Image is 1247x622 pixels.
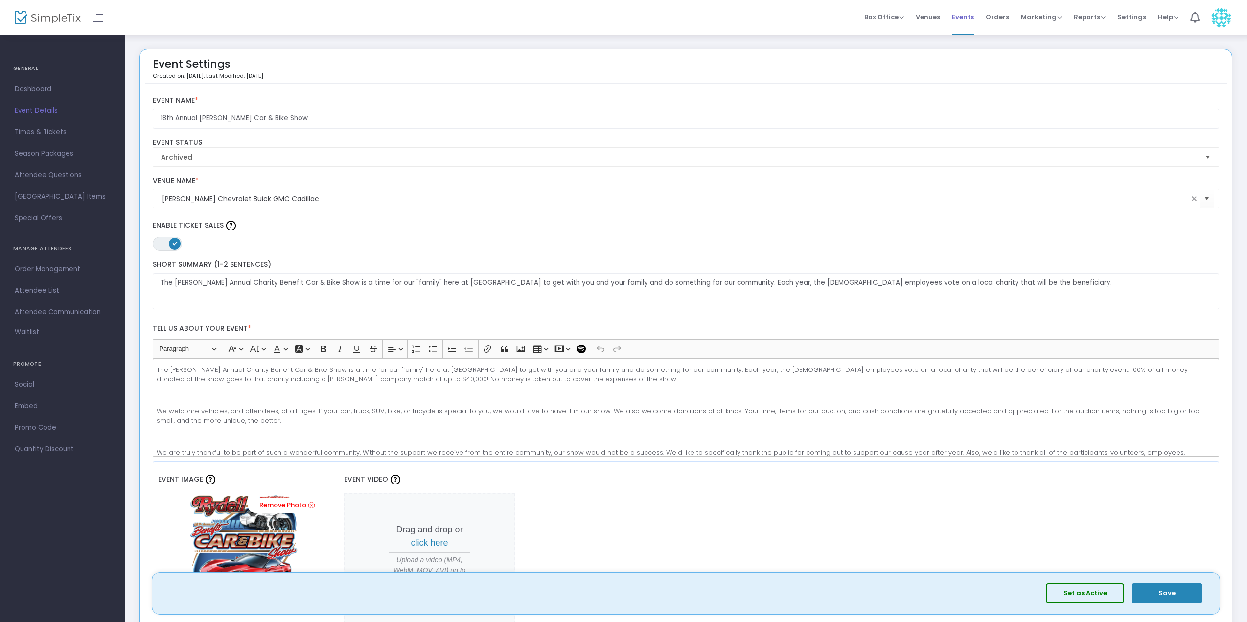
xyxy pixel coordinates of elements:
span: Events [952,4,974,29]
span: Embed [15,400,110,413]
span: clear [1188,193,1200,205]
input: Enter Event Name [153,109,1220,129]
label: Event Status [153,138,1220,147]
span: ON [172,241,177,246]
img: question-mark [206,475,215,484]
span: Help [1158,12,1178,22]
p: Created on: [DATE] [153,72,263,80]
button: Paragraph [155,342,221,357]
span: Times & Tickets [15,126,110,138]
button: Select [1200,189,1214,209]
div: Editor toolbar [153,339,1220,359]
span: Attendee List [15,284,110,297]
span: Dashboard [15,83,110,95]
span: Waitlist [15,327,39,337]
span: Upload a video (MP4, WebM, MOV, AVI) up to 30MB and 15 seconds long. [389,555,470,596]
span: [GEOGRAPHIC_DATA] Items [15,190,110,203]
div: Rich Text Editor, main [153,359,1220,457]
span: Event Details [15,104,110,117]
button: Set as Active [1046,583,1124,603]
button: Select [1201,148,1215,166]
span: Archived [161,152,1198,162]
img: question-mark [226,221,236,230]
span: Special Offers [15,212,110,225]
h4: MANAGE ATTENDEES [13,239,112,258]
p: The [PERSON_NAME] Annual Charity Benefit Car & Bike Show is a time for our "family" here at [GEOG... [157,365,1215,384]
span: Orders [986,4,1009,29]
span: Quantity Discount [15,443,110,456]
span: Venues [916,4,940,29]
span: , Last Modified: [DATE] [204,72,263,80]
p: We welcome vehicles, and attendees, of all ages. If your car, truck, SUV, bike, or tricycle is sp... [157,406,1215,425]
span: Social [15,378,110,391]
label: Event Name [153,96,1220,105]
span: Reports [1074,12,1106,22]
span: Attendee Questions [15,169,110,182]
p: Drag and drop or [389,523,470,550]
span: Box Office [864,12,904,22]
span: Settings [1117,4,1146,29]
label: Tell us about your event [148,319,1224,339]
button: Save [1132,583,1202,603]
p: We are truly thankful to be part of such a wonderful community. Without the support we receive fr... [157,448,1215,467]
span: click here [411,538,448,548]
span: Promo Code [15,421,110,434]
label: Venue Name [153,177,1220,185]
span: Season Packages [15,147,110,160]
span: Event Video [344,474,388,484]
img: carshow18simpletix-01.png [158,493,329,600]
label: Enable Ticket Sales [153,218,1220,233]
span: Attendee Communication [15,306,110,319]
div: Event Settings [153,54,263,83]
h4: GENERAL [13,59,112,78]
span: Marketing [1021,12,1062,22]
h4: PROMOTE [13,354,112,374]
span: Event Image [158,474,203,484]
span: Short Summary (1-2 Sentences) [153,259,271,269]
span: Paragraph [159,343,210,355]
img: question-mark [391,475,400,484]
span: Order Management [15,263,110,276]
input: Select Venue [162,194,1189,204]
a: Remove Photo [248,498,324,513]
